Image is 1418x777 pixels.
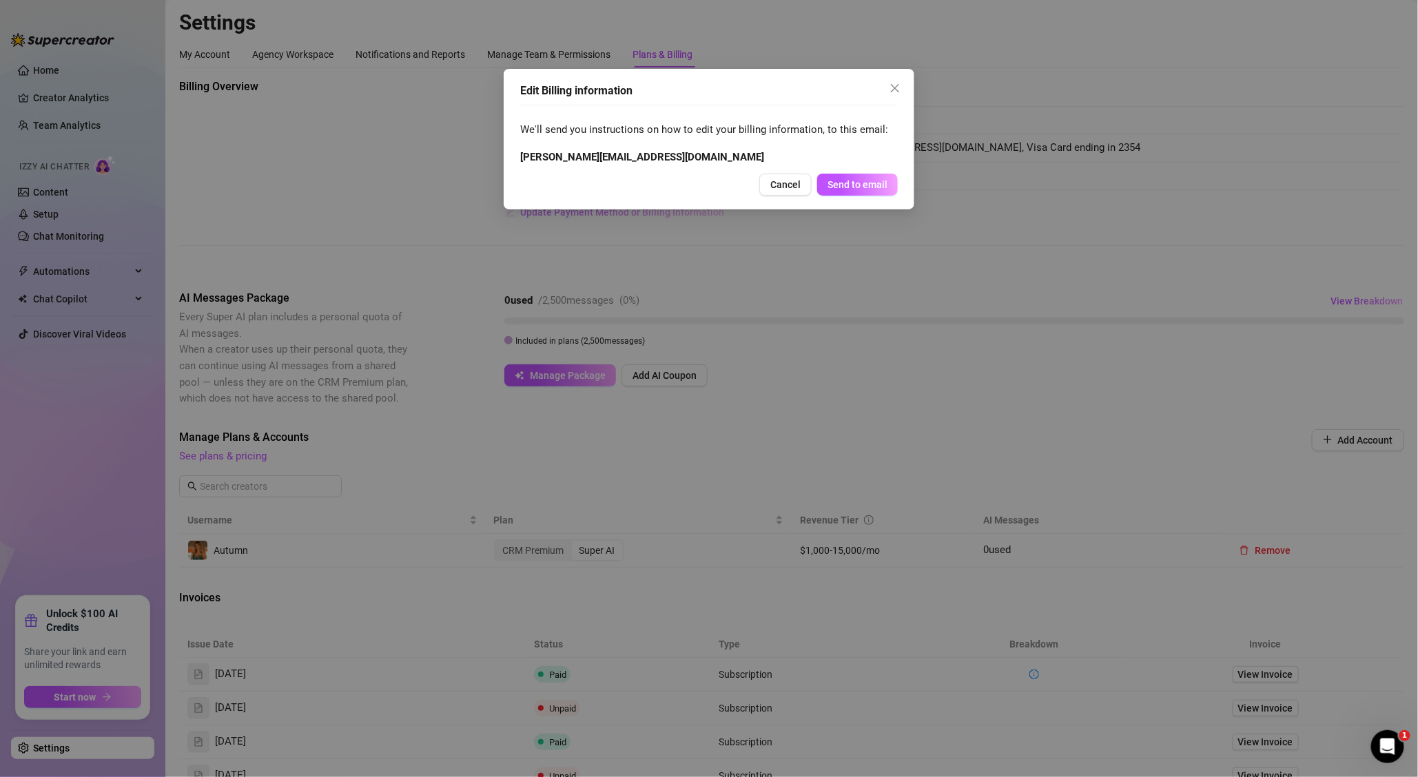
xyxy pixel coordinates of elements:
div: Edit Billing information [520,83,898,99]
button: Send to email [817,174,898,196]
span: Cancel [770,179,801,190]
span: Close [884,83,906,94]
button: Close [884,77,906,99]
button: Cancel [759,174,812,196]
span: 1 [1399,730,1410,741]
span: Send to email [828,179,887,190]
strong: [PERSON_NAME][EMAIL_ADDRESS][DOMAIN_NAME] [520,151,764,163]
span: We'll send you instructions on how to edit your billing information, to this email: [520,122,898,138]
iframe: Intercom live chat [1371,730,1404,763]
span: close [890,83,901,94]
